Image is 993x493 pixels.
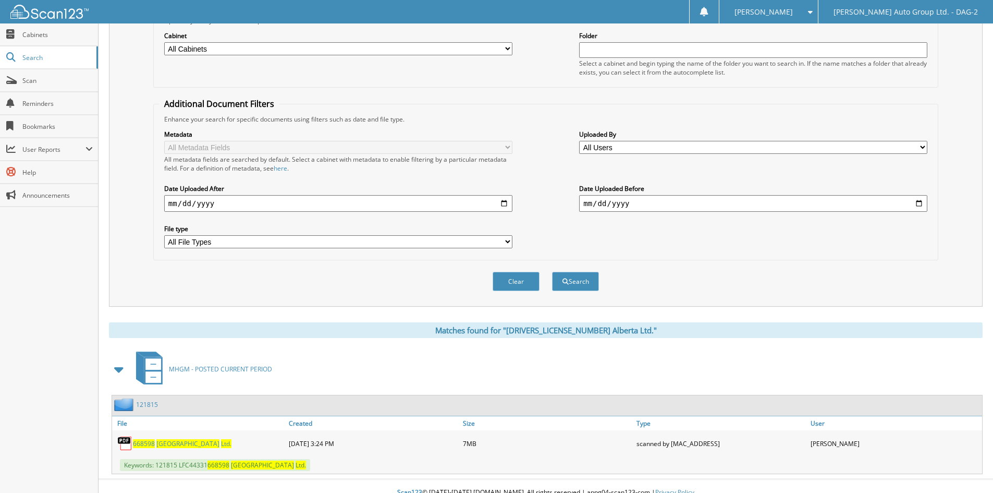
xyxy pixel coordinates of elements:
[22,145,85,154] span: User Reports
[164,195,512,212] input: start
[114,398,136,411] img: folder2.png
[634,416,808,430] a: Type
[22,191,93,200] span: Announcements
[734,9,793,15] span: [PERSON_NAME]
[109,322,983,338] div: Matches found for "[DRIVERS_LICENSE_NUMBER] Alberta Ltd."
[159,115,933,124] div: Enhance your search for specific documents using filters such as date and file type.
[156,439,219,448] span: [GEOGRAPHIC_DATA]
[808,416,982,430] a: User
[579,195,927,212] input: end
[579,184,927,193] label: Date Uploaded Before
[207,461,229,470] span: 668598
[579,31,927,40] label: Folder
[164,184,512,193] label: Date Uploaded After
[579,59,927,77] div: Select a cabinet and begin typing the name of the folder you want to search in. If the name match...
[941,443,993,493] iframe: Chat Widget
[159,98,279,110] legend: Additional Document Filters
[130,348,272,390] a: MHGM - POSTED CURRENT PERIOD
[22,76,93,85] span: Scan
[133,439,155,448] span: 668598
[164,224,512,233] label: File type
[808,433,982,454] div: [PERSON_NAME]
[169,365,272,374] span: MHGM - POSTED CURRENT PERIOD
[164,155,512,173] div: All metadata fields are searched by default. Select a cabinet with metadata to enable filtering b...
[164,130,512,139] label: Metadata
[22,53,91,62] span: Search
[10,5,89,19] img: scan123-logo-white.svg
[493,272,540,291] button: Clear
[117,436,133,451] img: PDF.png
[231,461,294,470] span: [GEOGRAPHIC_DATA]
[164,31,512,40] label: Cabinet
[286,416,460,430] a: Created
[136,400,158,409] a: 121815
[120,459,310,471] span: Keywords: 121815 LFC44331
[552,272,599,291] button: Search
[579,130,927,139] label: Uploaded By
[460,433,634,454] div: 7MB
[112,416,286,430] a: File
[133,439,231,448] a: 668598 [GEOGRAPHIC_DATA] Ltd.
[22,168,93,177] span: Help
[833,9,978,15] span: [PERSON_NAME] Auto Group Ltd. - DAG-2
[296,461,306,470] span: Ltd.
[286,433,460,454] div: [DATE] 3:24 PM
[460,416,634,430] a: Size
[22,99,93,108] span: Reminders
[22,122,93,131] span: Bookmarks
[634,433,808,454] div: scanned by [MAC_ADDRESS]
[221,439,231,448] span: Ltd.
[22,30,93,39] span: Cabinets
[274,164,287,173] a: here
